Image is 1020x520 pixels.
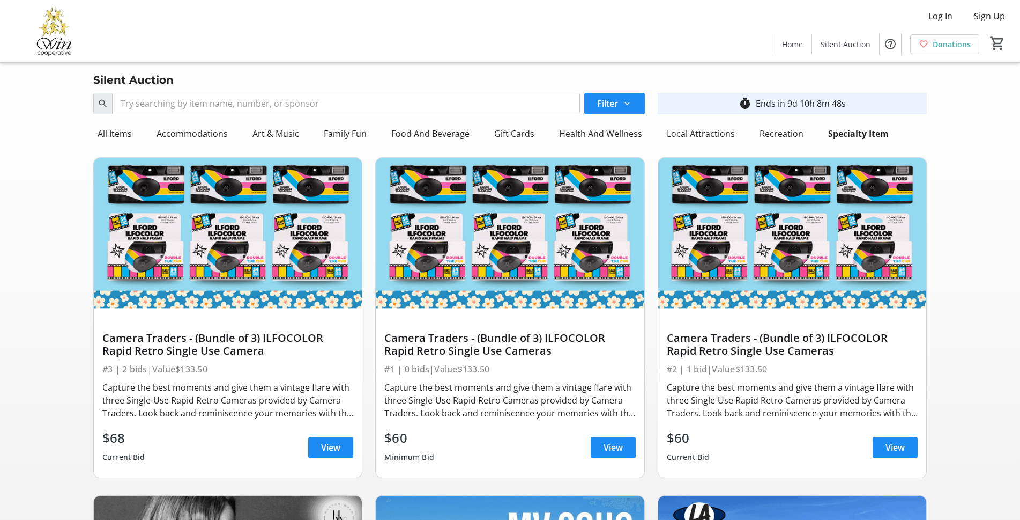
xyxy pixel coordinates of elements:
button: Cart [988,34,1007,53]
div: Local Attractions [662,123,739,144]
div: Current Bid [667,448,710,467]
a: Donations [910,34,979,54]
div: $68 [102,428,145,448]
div: All Items [93,123,136,144]
div: Ends in 9d 10h 8m 48s [756,97,846,110]
div: Recreation [755,123,808,144]
span: Filter [597,97,618,110]
div: Accommodations [152,123,232,144]
div: $60 [384,428,434,448]
a: Home [773,34,811,54]
div: #2 | 1 bid | Value $133.50 [667,362,918,377]
span: Sign Up [974,10,1005,23]
div: Current Bid [102,448,145,467]
button: Sign Up [965,8,1014,25]
div: Capture the best moments and give them a vintage flare with three Single-Use Rapid Retro Cameras ... [667,381,918,420]
span: Home [782,39,803,50]
span: View [604,441,623,454]
a: Silent Auction [812,34,879,54]
div: $60 [667,428,710,448]
span: View [321,441,340,454]
a: View [873,437,918,458]
div: Silent Auction [87,71,180,89]
button: Filter [584,93,645,114]
div: #3 | 2 bids | Value $133.50 [102,362,353,377]
img: Camera Traders - (Bundle of 3) ILFOCOLOR Rapid Retro Single Use Cameras [658,158,926,309]
div: Art & Music [248,123,303,144]
div: Specialty Item [824,123,893,144]
div: Camera Traders - (Bundle of 3) ILFOCOLOR Rapid Retro Single Use Cameras [667,332,918,357]
div: Family Fun [319,123,371,144]
img: Camera Traders - (Bundle of 3) ILFOCOLOR Rapid Retro Single Use Cameras [376,158,644,309]
button: Log In [920,8,961,25]
img: Camera Traders - (Bundle of 3) ILFOCOLOR Rapid Retro Single Use Camera [94,158,362,309]
button: Help [880,33,901,55]
div: Capture the best moments and give them a vintage flare with three Single-Use Rapid Retro Cameras ... [102,381,353,420]
div: Food And Beverage [387,123,474,144]
a: View [308,437,353,458]
input: Try searching by item name, number, or sponsor [112,93,580,114]
mat-icon: timer_outline [739,97,751,110]
div: Minimum Bid [384,448,434,467]
span: Silent Auction [821,39,870,50]
span: View [885,441,905,454]
div: Camera Traders - (Bundle of 3) ILFOCOLOR Rapid Retro Single Use Camera [102,332,353,357]
img: Victoria Women In Need Community Cooperative's Logo [6,4,102,58]
div: Capture the best moments and give them a vintage flare with three Single-Use Rapid Retro Cameras ... [384,381,635,420]
div: Camera Traders - (Bundle of 3) ILFOCOLOR Rapid Retro Single Use Cameras [384,332,635,357]
span: Log In [928,10,952,23]
div: Gift Cards [490,123,539,144]
div: #1 | 0 bids | Value $133.50 [384,362,635,377]
a: View [591,437,636,458]
span: Donations [933,39,971,50]
div: Health And Wellness [555,123,646,144]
